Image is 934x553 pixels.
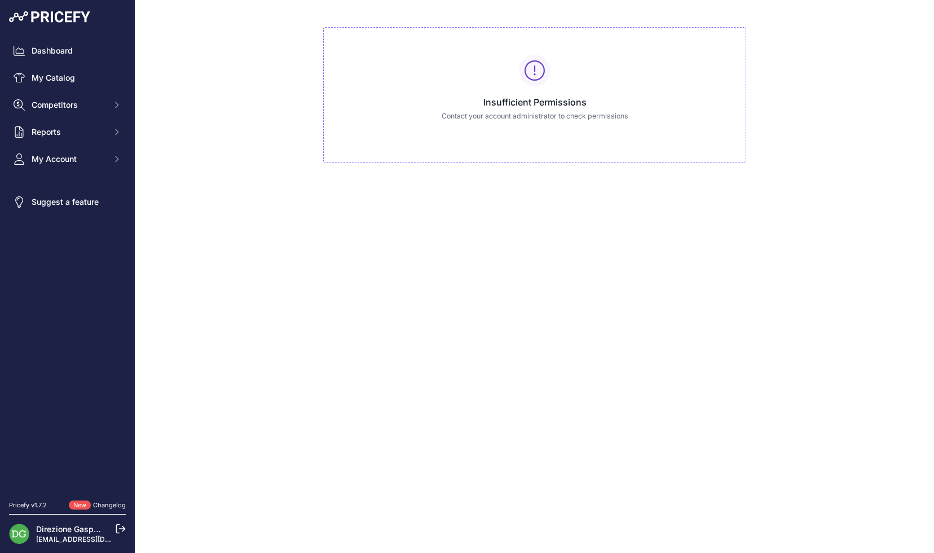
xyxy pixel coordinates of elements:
[9,41,126,487] nav: Sidebar
[9,41,126,61] a: Dashboard
[333,95,737,109] h3: Insufficient Permissions
[93,501,126,509] a: Changelog
[9,68,126,88] a: My Catalog
[36,524,116,534] a: Direzione Gasparetto
[9,501,47,510] div: Pricefy v1.7.2
[32,153,105,165] span: My Account
[9,192,126,212] a: Suggest a feature
[32,126,105,138] span: Reports
[9,149,126,169] button: My Account
[36,535,154,543] a: [EMAIL_ADDRESS][DOMAIN_NAME]
[9,95,126,115] button: Competitors
[69,501,91,510] span: New
[9,11,90,23] img: Pricefy Logo
[32,99,105,111] span: Competitors
[333,111,737,122] p: Contact your account administrator to check permissions
[9,122,126,142] button: Reports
